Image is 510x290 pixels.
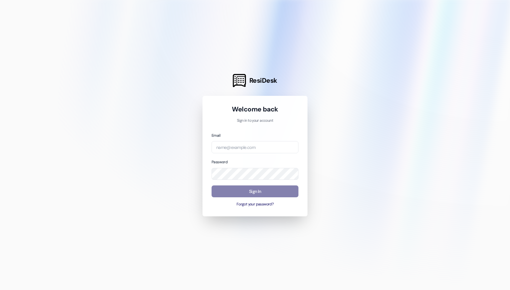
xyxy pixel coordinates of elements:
label: Password [212,160,227,165]
button: Sign In [212,185,298,198]
img: ResiDesk Logo [233,74,246,87]
h1: Welcome back [212,105,298,114]
input: name@example.com [212,141,298,153]
label: Email [212,133,220,138]
span: ResiDesk [249,76,277,85]
button: Forgot your password? [212,202,298,207]
p: Sign in to your account [212,118,298,124]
